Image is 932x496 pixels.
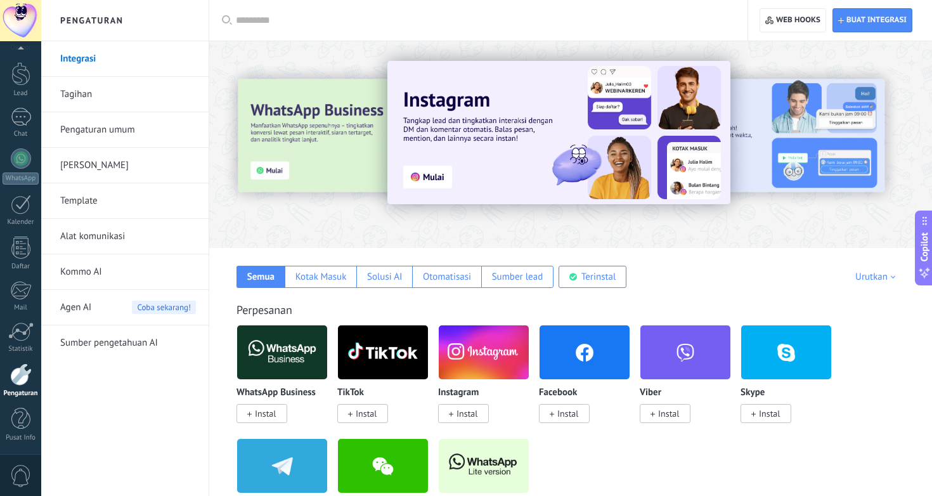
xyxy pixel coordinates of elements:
[3,263,39,271] div: Daftar
[337,388,364,398] p: TikTok
[846,15,907,25] span: Buat integrasi
[492,271,543,283] div: Sumber lead
[3,89,39,98] div: Lead
[640,388,661,398] p: Viber
[41,254,209,290] li: Kommo AI
[247,271,275,283] div: Semua
[255,408,276,419] span: Instal
[295,271,347,283] div: Kotak Masuk
[540,322,630,383] img: facebook.png
[41,77,209,112] li: Tagihan
[539,325,640,438] div: Facebook
[855,271,900,283] div: Urutkan
[60,41,196,77] a: Integrasi
[640,322,730,383] img: viber.png
[3,218,39,226] div: Kalender
[41,148,209,183] li: Pengguna
[3,434,39,442] div: Pusat Info
[60,254,196,290] a: Kommo AI
[236,303,292,317] a: Perpesanan
[423,271,471,283] div: Otomatisasi
[60,219,196,254] a: Alat komunikasi
[237,322,327,383] img: logo_main.png
[614,79,884,192] img: Slide 2
[367,271,402,283] div: Solusi AI
[3,345,39,353] div: Statistik
[658,408,679,419] span: Instal
[41,219,209,254] li: Alat komunikasi
[41,183,209,219] li: Template
[60,112,196,148] a: Pengaturan umum
[236,388,316,398] p: WhatsApp Business
[3,389,39,398] div: Pengaturan
[439,322,529,383] img: instagram.png
[41,112,209,148] li: Pengaturan umum
[60,290,196,325] a: Agen AICoba sekarang!
[438,325,539,438] div: Instagram
[539,388,577,398] p: Facebook
[557,408,578,419] span: Instal
[41,325,209,360] li: Sumber pengetahuan AI
[741,325,841,438] div: Skype
[132,301,196,314] span: Coba sekarang!
[236,325,337,438] div: WhatsApp Business
[356,408,377,419] span: Instal
[337,325,438,438] div: TikTok
[759,408,780,419] span: Instal
[60,77,196,112] a: Tagihan
[581,271,616,283] div: Terinstal
[60,290,91,325] span: Agen AI
[60,325,196,361] a: Sumber pengetahuan AI
[238,79,508,192] img: Slide 3
[60,148,196,183] a: [PERSON_NAME]
[60,183,196,219] a: Template
[3,304,39,312] div: Mail
[3,173,39,185] div: WhatsApp
[3,130,39,138] div: Chat
[760,8,826,32] button: Web hooks
[387,61,730,204] img: Slide 1
[776,15,820,25] span: Web hooks
[41,41,209,77] li: Integrasi
[832,8,912,32] button: Buat integrasi
[456,408,477,419] span: Instal
[41,290,209,325] li: Agen AI
[640,325,741,438] div: Viber
[438,388,479,398] p: Instagram
[918,233,931,262] span: Copilot
[741,388,765,398] p: Skype
[741,322,831,383] img: skype.png
[338,322,428,383] img: logo_main.png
